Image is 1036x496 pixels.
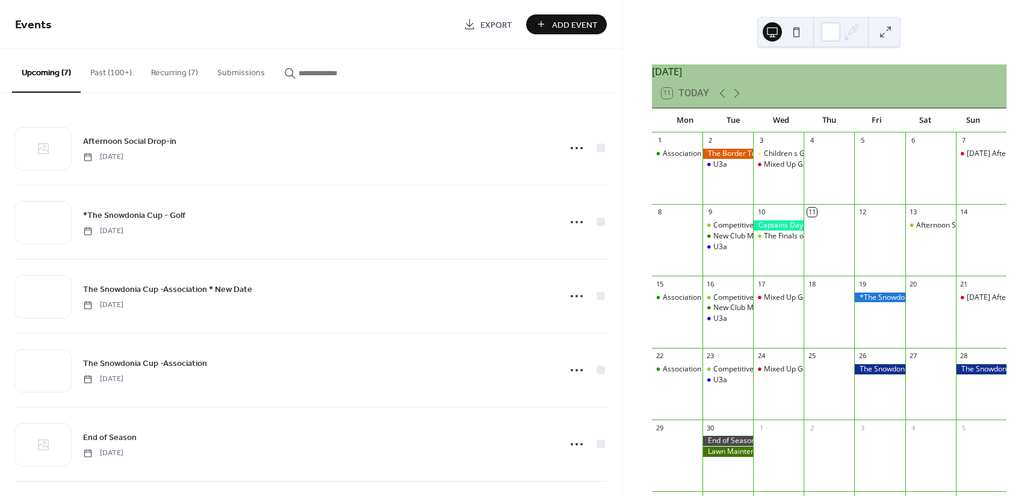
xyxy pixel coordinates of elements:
div: U3a [713,375,727,385]
div: 5 [960,423,969,432]
div: 30 [706,423,715,432]
div: 4 [909,423,918,432]
div: 1 [656,136,665,145]
div: The Border Trophy- (Home) [703,149,753,159]
div: 12 [858,208,867,217]
div: 3 [858,423,867,432]
div: New Club Member Intermediate Golf Training Session [713,303,894,313]
div: U3a [703,160,753,170]
span: Events [15,13,52,37]
div: The Finals of The Presidents and Chairman's Cups [753,231,804,241]
div: Afternoon Social Drop-in [905,220,956,231]
div: 3 [757,136,766,145]
span: Export [480,19,512,31]
div: 18 [807,279,816,288]
span: [DATE] [83,448,123,459]
div: 11 [807,208,816,217]
div: Children s Group on lawns 1 and 2 [764,149,878,159]
a: The Snowdonia Cup -Association * New Date [83,282,252,296]
div: 13 [909,208,918,217]
div: 4 [807,136,816,145]
div: U3a [703,314,753,324]
div: U3a [713,242,727,252]
button: Recurring (7) [141,49,208,91]
div: Competitive Match Training [703,364,753,374]
button: Add Event [526,14,607,34]
div: 8 [656,208,665,217]
div: Competitive Match Training [703,220,753,231]
span: *The Snowdonia Cup - Golf [83,209,185,222]
div: 7 [960,136,969,145]
div: Sunday Afternoon Social Drop In [956,293,1007,303]
div: Mixed Up Golf Doubles Drop In [764,160,867,170]
div: 1 [757,423,766,432]
div: End of Season [703,436,753,446]
div: [DATE] [652,64,1007,79]
div: Mixed Up Golf Doubles Drop In [753,364,804,374]
div: Association Learning/Practice [663,364,762,374]
div: Association Learning/Practice [663,149,762,159]
div: 10 [757,208,766,217]
a: The Snowdonia Cup -Association [83,356,207,370]
a: Afternoon Social Drop-in [83,134,176,148]
span: [DATE] [83,374,123,385]
div: New Club Member Intermediate Golf Training Session [703,231,753,241]
div: Sunday Afternoon Social Drop In [956,149,1007,159]
div: Association Learning/Practice [663,293,762,303]
div: 19 [858,279,867,288]
div: Competitive Match Training [713,220,806,231]
span: [DATE] [83,152,123,163]
div: Association Learning/Practice [652,149,703,159]
div: Competitive Match Training [713,364,806,374]
div: 27 [909,352,918,361]
div: Fri [853,108,901,132]
button: Past (100+) [81,49,141,91]
div: 22 [656,352,665,361]
div: U3a [703,242,753,252]
div: Tue [709,108,757,132]
div: 20 [909,279,918,288]
span: Add Event [552,19,598,31]
span: Afternoon Social Drop-in [83,135,176,148]
span: The Snowdonia Cup -Association * New Date [83,284,252,296]
div: The Snowdonia Cup -Association [956,364,1007,374]
div: U3a [713,314,727,324]
span: [DATE] [83,226,123,237]
div: New Club Member Intermediate Golf Training Session [703,303,753,313]
div: Children s Group on lawns 1 and 2 [753,149,804,159]
div: 14 [960,208,969,217]
div: 2 [706,136,715,145]
div: U3a [703,375,753,385]
div: 23 [706,352,715,361]
div: 28 [960,352,969,361]
div: *The Snowdonia Cup - Golf [854,293,905,303]
div: Lawn Maintenance [703,447,753,457]
div: Mixed Up Golf Doubles Drop In [753,160,804,170]
div: Captains Day [753,220,804,231]
span: The Snowdonia Cup -Association [83,358,207,370]
div: 25 [807,352,816,361]
span: End of Season [83,432,137,444]
div: 5 [858,136,867,145]
div: 29 [656,423,665,432]
div: 24 [757,352,766,361]
a: Export [454,14,521,34]
div: Association Learning/Practice [652,364,703,374]
div: Sat [901,108,949,132]
div: U3a [713,160,727,170]
div: Association Learning/Practice [652,293,703,303]
div: New Club Member Intermediate Golf Training Session [713,231,894,241]
div: 15 [656,279,665,288]
a: *The Snowdonia Cup - Golf [83,208,185,222]
div: Wed [757,108,805,132]
div: 16 [706,279,715,288]
div: Mixed Up Golf Doubles Drop In [764,293,867,303]
div: Sun [949,108,997,132]
div: 9 [706,208,715,217]
div: The Snowdonia Cup -Association * New Date [854,364,905,374]
div: 6 [909,136,918,145]
button: Upcoming (7) [12,49,81,93]
div: Afternoon Social Drop-in [916,220,999,231]
div: 2 [807,423,816,432]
